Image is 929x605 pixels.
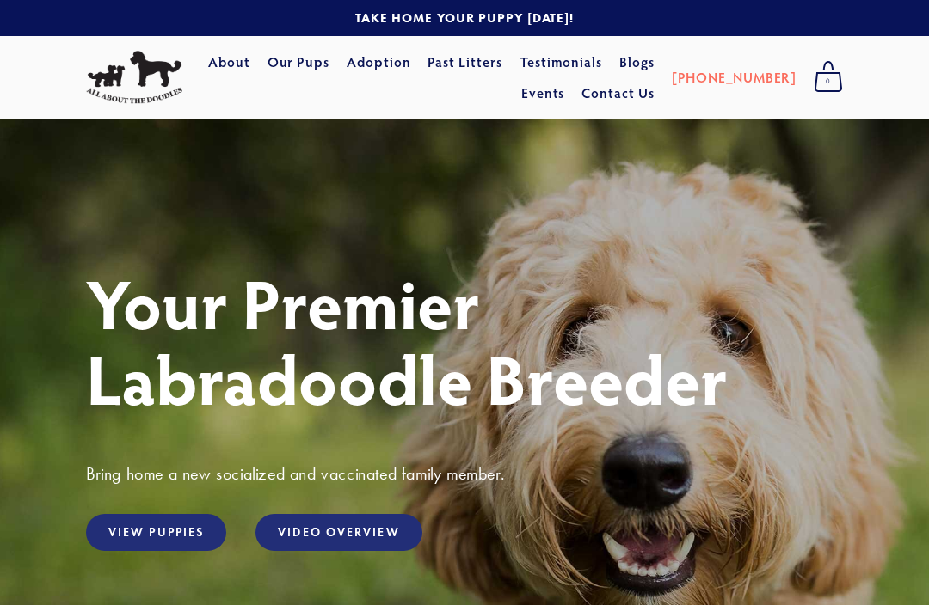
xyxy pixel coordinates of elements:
a: Adoption [347,46,411,77]
a: 0 items in cart [805,56,852,99]
a: Events [521,77,565,108]
a: Blogs [619,46,655,77]
a: Contact Us [581,77,655,108]
a: Testimonials [520,46,603,77]
a: Our Pups [268,46,330,77]
a: View Puppies [86,514,226,551]
img: All About The Doodles [86,51,182,104]
a: Past Litters [428,52,502,70]
a: [PHONE_NUMBER] [672,62,797,93]
h1: Your Premier Labradoodle Breeder [86,265,843,416]
a: About [208,46,250,77]
h3: Bring home a new socialized and vaccinated family member. [86,462,843,485]
span: 0 [814,70,843,93]
a: Video Overview [255,514,421,551]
